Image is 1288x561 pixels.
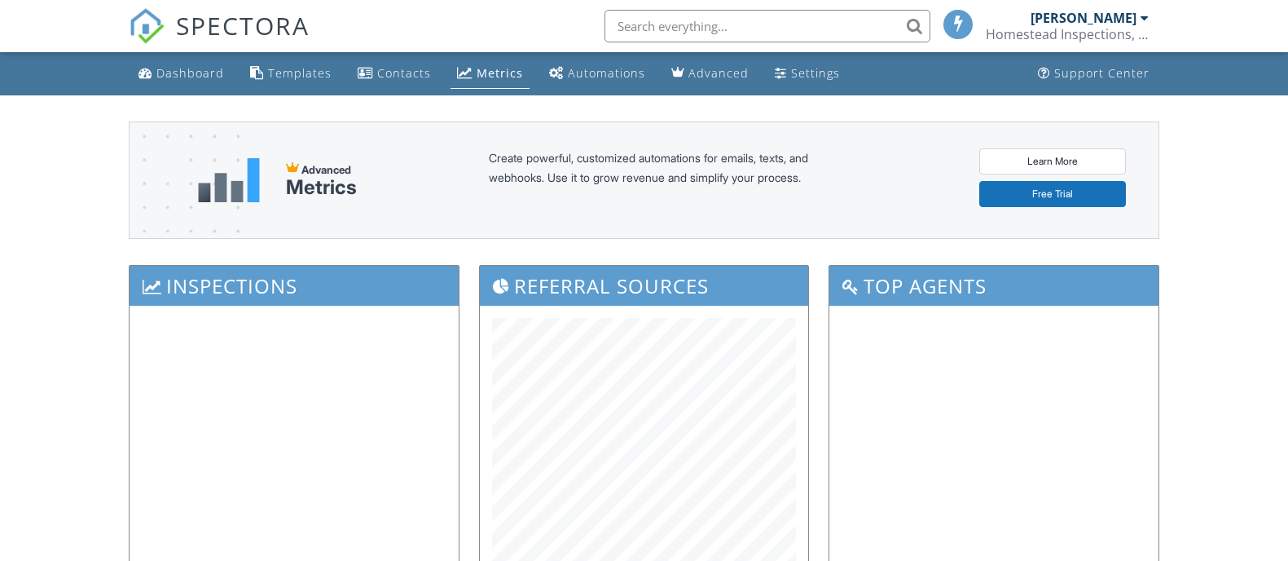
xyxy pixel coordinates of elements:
a: Automations (Basic) [543,59,652,89]
a: Support Center [1031,59,1156,89]
div: Templates [268,65,332,81]
div: [PERSON_NAME] [1031,10,1136,26]
a: Settings [768,59,846,89]
div: Support Center [1054,65,1150,81]
a: Free Trial [979,181,1126,207]
a: Contacts [351,59,437,89]
div: Dashboard [156,65,224,81]
h3: Referral Sources [480,266,809,306]
div: Contacts [377,65,431,81]
img: The Best Home Inspection Software - Spectora [129,8,165,44]
h3: Top Agents [829,266,1158,306]
div: Metrics [477,65,523,81]
span: SPECTORA [176,8,310,42]
a: Learn More [979,148,1126,174]
span: Advanced [301,163,351,176]
div: Create powerful, customized automations for emails, texts, and webhooks. Use it to grow revenue a... [489,148,847,212]
a: Metrics [451,59,530,89]
div: Advanced [688,65,749,81]
a: SPECTORA [129,22,310,56]
h3: Inspections [130,266,459,306]
img: metrics-aadfce2e17a16c02574e7fc40e4d6b8174baaf19895a402c862ea781aae8ef5b.svg [198,158,260,202]
img: advanced-banner-bg-f6ff0eecfa0ee76150a1dea9fec4b49f333892f74bc19f1b897a312d7a1b2ff3.png [130,122,240,303]
a: Advanced [665,59,755,89]
a: Dashboard [132,59,231,89]
div: Homestead Inspections, LLC [986,26,1149,42]
div: Automations [568,65,645,81]
div: Settings [791,65,840,81]
div: Metrics [286,176,357,199]
a: Templates [244,59,338,89]
input: Search everything... [604,10,930,42]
